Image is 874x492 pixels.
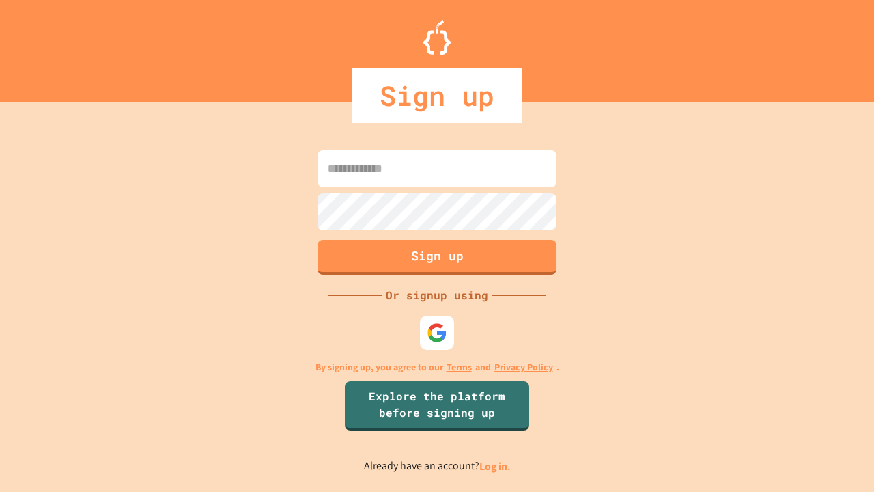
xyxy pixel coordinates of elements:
[423,20,451,55] img: Logo.svg
[382,287,492,303] div: Or signup using
[364,458,511,475] p: Already have an account?
[494,360,553,374] a: Privacy Policy
[315,360,559,374] p: By signing up, you agree to our and .
[345,381,529,430] a: Explore the platform before signing up
[479,459,511,474] a: Log in.
[318,240,556,275] button: Sign up
[427,323,447,343] img: google-icon.svg
[352,68,522,123] div: Sign up
[447,360,472,374] a: Terms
